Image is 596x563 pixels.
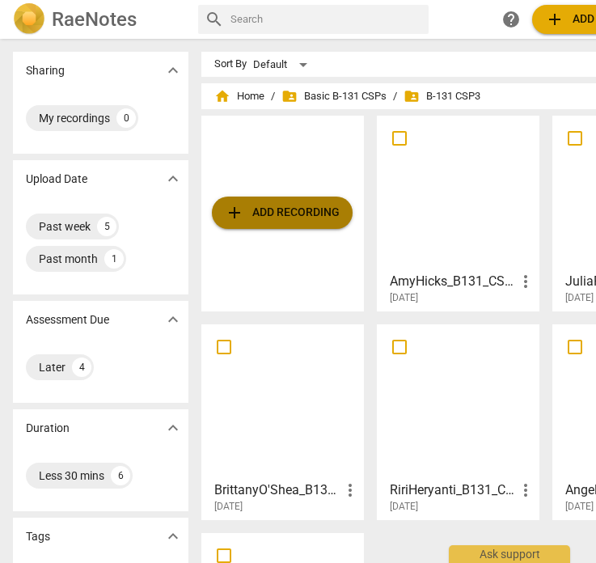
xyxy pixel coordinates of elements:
[39,468,104,484] div: Less 30 mins
[449,545,570,563] div: Ask support
[26,420,70,437] p: Duration
[390,500,418,514] span: [DATE]
[230,6,422,32] input: Search
[501,10,521,29] span: help
[163,527,183,546] span: expand_more
[163,418,183,438] span: expand_more
[565,291,594,305] span: [DATE]
[163,310,183,329] span: expand_more
[161,307,185,332] button: Show more
[225,203,244,222] span: add
[163,169,183,188] span: expand_more
[72,358,91,377] div: 4
[205,10,224,29] span: search
[253,52,313,78] div: Default
[111,466,130,485] div: 6
[116,108,136,128] div: 0
[225,203,340,222] span: Add recording
[39,251,98,267] div: Past month
[383,121,534,304] a: AmyHicks_B131_CSP3[DATE]
[104,249,124,269] div: 1
[390,291,418,305] span: [DATE]
[516,272,535,291] span: more_vert
[161,524,185,548] button: Show more
[214,88,230,104] span: home
[26,528,50,545] p: Tags
[545,10,564,29] span: add
[39,110,110,126] div: My recordings
[281,88,387,104] span: Basic B-131 CSPs
[13,3,185,36] a: LogoRaeNotes
[271,91,275,103] span: /
[404,88,480,104] span: B-131 CSP3
[497,5,526,34] a: Help
[404,88,420,104] span: folder_shared
[212,197,353,229] button: Upload
[26,171,87,188] p: Upload Date
[26,311,109,328] p: Assessment Due
[52,8,137,31] h2: RaeNotes
[214,480,340,500] h3: BrittanyO'Shea_B131_CSP3
[214,88,264,104] span: Home
[207,330,358,513] a: BrittanyO'Shea_B131_CSP3[DATE]
[516,480,535,500] span: more_vert
[13,3,45,36] img: Logo
[39,218,91,235] div: Past week
[26,62,65,79] p: Sharing
[390,480,516,500] h3: RiriHeryanti_B131_CSP3
[383,330,534,513] a: RiriHeryanti_B131_CSP3[DATE]
[281,88,298,104] span: folder_shared
[393,91,397,103] span: /
[97,217,116,236] div: 5
[161,58,185,83] button: Show more
[565,500,594,514] span: [DATE]
[214,500,243,514] span: [DATE]
[161,167,185,191] button: Show more
[163,61,183,80] span: expand_more
[340,480,360,500] span: more_vert
[390,272,516,291] h3: AmyHicks_B131_CSP3
[39,359,66,375] div: Later
[214,58,247,70] div: Sort By
[161,416,185,440] button: Show more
